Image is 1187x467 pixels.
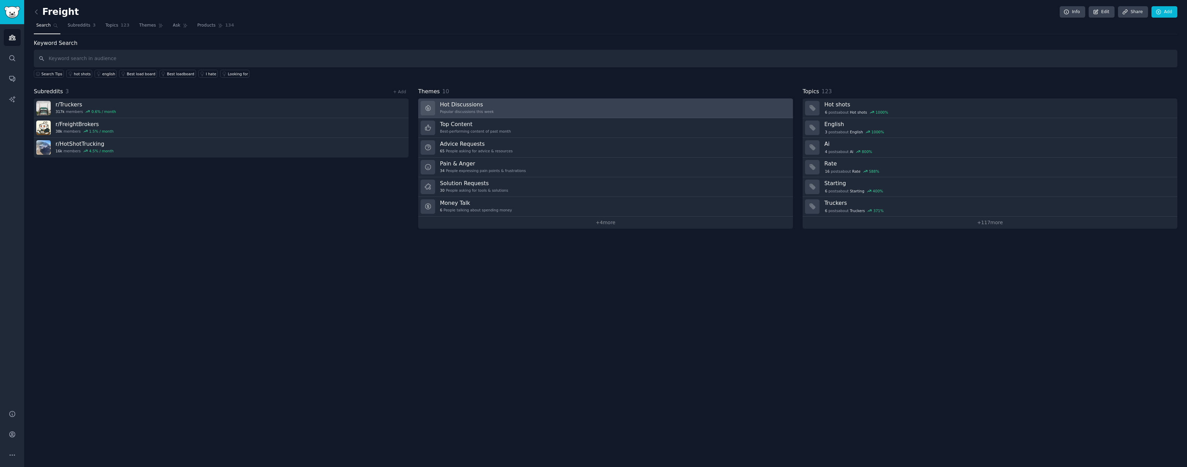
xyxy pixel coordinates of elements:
a: Ai4postsaboutAi800% [803,138,1177,158]
span: 3 [66,88,69,95]
div: People asking for advice & resources [440,149,513,153]
span: 3 [93,22,96,29]
a: r/HotShotTrucking16kmembers4.5% / month [34,138,409,158]
span: Products [197,22,216,29]
h3: r/ FreightBrokers [56,121,114,128]
span: Subreddits [34,87,63,96]
span: 38k [56,129,62,134]
h3: Ai [824,140,1173,147]
a: Truckers6postsaboutTruckers371% [803,197,1177,217]
label: Keyword Search [34,40,77,46]
div: Looking for [228,72,248,76]
h3: Starting [824,180,1173,187]
h3: Pain & Anger [440,160,526,167]
div: 588 % [869,169,879,174]
span: 134 [225,22,234,29]
span: 4 [825,149,827,154]
span: Themes [418,87,440,96]
span: 6 [825,208,827,213]
div: hot shots [74,72,91,76]
div: Popular discussions this week [440,109,494,114]
h3: r/ HotShotTrucking [56,140,114,147]
a: +117more [803,217,1177,229]
span: 16 [825,169,830,174]
span: Topics [803,87,819,96]
a: Best loadboard [159,70,196,78]
div: Best load board [127,72,155,76]
a: Subreddits3 [65,20,98,34]
div: I hate [206,72,216,76]
div: members [56,129,114,134]
div: members [56,109,116,114]
a: Money Talk6People talking about spending money [418,197,793,217]
a: hot shots [66,70,92,78]
h3: English [824,121,1173,128]
div: People talking about spending money [440,208,512,212]
a: Edit [1089,6,1115,18]
a: Themes [137,20,166,34]
span: Ai [850,149,853,154]
span: 65 [440,149,444,153]
span: English [850,130,863,134]
button: Search Tips [34,70,64,78]
span: Search Tips [41,72,62,76]
img: HotShotTrucking [36,140,51,155]
a: Products134 [195,20,236,34]
span: 123 [121,22,130,29]
div: post s about [824,149,873,155]
div: 800 % [862,149,872,154]
img: FreightBrokers [36,121,51,135]
span: Rate [852,169,861,174]
span: Topics [105,22,118,29]
a: Looking for [220,70,249,78]
div: Best loadboard [167,72,194,76]
h3: Solution Requests [440,180,508,187]
h3: Rate [824,160,1173,167]
span: 317k [56,109,65,114]
h2: Freight [34,7,79,18]
a: + Add [393,89,406,94]
div: post s about [824,168,880,174]
span: 3 [825,130,827,134]
div: members [56,149,114,153]
a: r/Truckers317kmembers0.6% / month [34,98,409,118]
h3: r/ Truckers [56,101,116,108]
span: 34 [440,168,444,173]
div: english [102,72,115,76]
a: Best load board [119,70,157,78]
span: 30 [440,188,444,193]
span: 6 [440,208,442,212]
a: Hot shots6postsaboutHot shots1000% [803,98,1177,118]
a: english [95,70,117,78]
a: Ask [170,20,190,34]
div: People expressing pain points & frustrations [440,168,526,173]
span: 123 [822,88,832,95]
a: Starting6postsaboutStarting400% [803,177,1177,197]
span: Subreddits [68,22,90,29]
div: 0.6 % / month [91,109,116,114]
div: 1000 % [871,130,884,134]
img: Truckers [36,101,51,115]
a: Search [34,20,60,34]
div: post s about [824,109,889,115]
div: People asking for tools & solutions [440,188,508,193]
a: English3postsaboutEnglish1000% [803,118,1177,138]
a: Topics123 [103,20,132,34]
input: Keyword search in audience [34,50,1177,67]
a: r/FreightBrokers38kmembers1.5% / month [34,118,409,138]
a: Top ContentBest-performing content of past month [418,118,793,138]
a: I hate [198,70,218,78]
a: Share [1118,6,1148,18]
h3: Money Talk [440,199,512,207]
h3: Hot shots [824,101,1173,108]
a: Rate16postsaboutRate588% [803,158,1177,177]
div: 1000 % [875,110,888,115]
a: Info [1060,6,1085,18]
h3: Advice Requests [440,140,513,147]
div: 371 % [873,208,884,213]
div: 400 % [873,189,883,193]
div: post s about [824,129,885,135]
span: Themes [139,22,156,29]
a: Pain & Anger34People expressing pain points & frustrations [418,158,793,177]
span: 6 [825,110,827,115]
